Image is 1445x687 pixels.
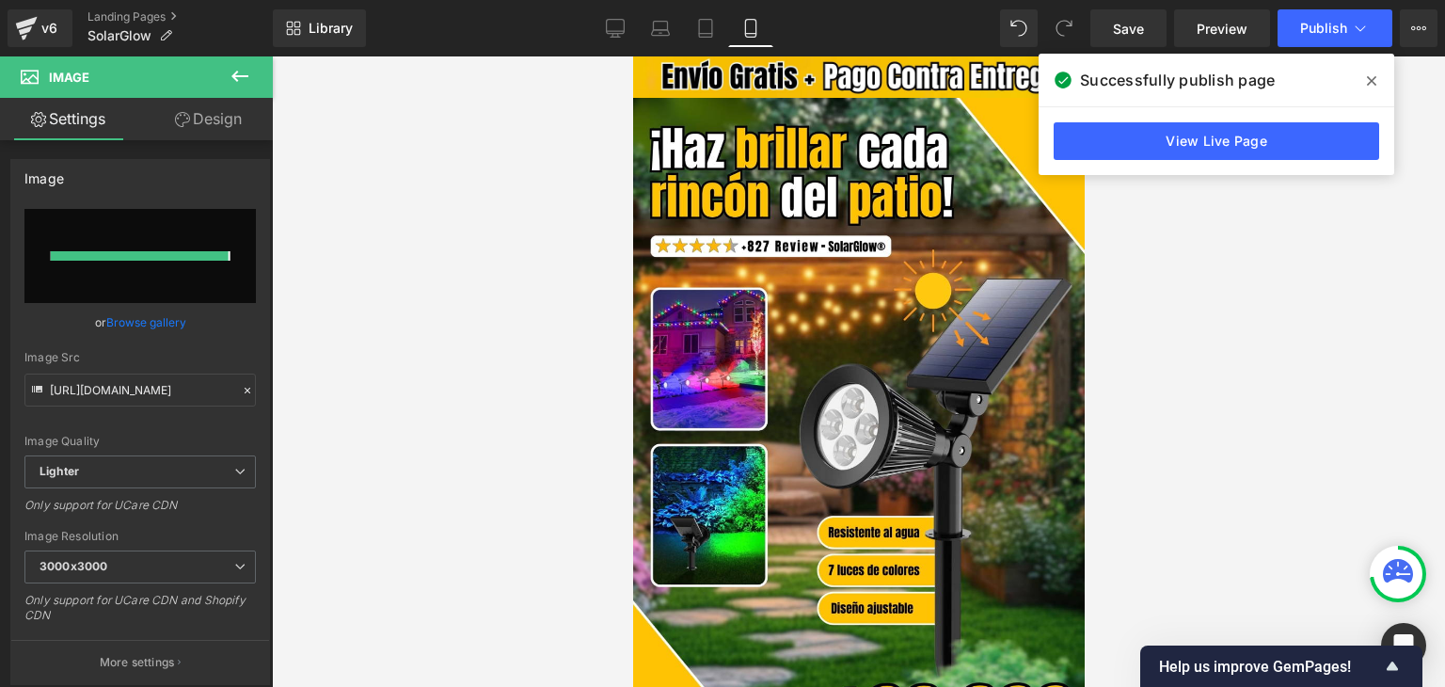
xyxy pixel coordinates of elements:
button: Redo [1045,9,1083,47]
p: More settings [100,654,175,671]
a: Tablet [683,9,728,47]
button: Publish [1278,9,1392,47]
span: Library [309,20,353,37]
a: v6 [8,9,72,47]
div: Only support for UCare CDN and Shopify CDN [24,593,256,635]
button: More [1400,9,1437,47]
a: Mobile [728,9,773,47]
div: Open Intercom Messenger [1381,623,1426,668]
a: View Live Page [1054,122,1379,160]
div: Image Resolution [24,530,256,543]
a: Preview [1174,9,1270,47]
div: Only support for UCare CDN [24,498,256,525]
a: Design [140,98,277,140]
b: Lighter [40,464,79,478]
div: Image [24,160,64,186]
a: Desktop [593,9,638,47]
span: Successfully publish page [1080,69,1275,91]
span: Image [49,70,89,85]
div: Image Src [24,351,256,364]
span: Help us improve GemPages! [1159,658,1381,676]
a: Laptop [638,9,683,47]
span: Publish [1300,21,1347,36]
button: More settings [11,640,269,684]
span: Save [1113,19,1144,39]
div: v6 [38,16,61,40]
span: Preview [1197,19,1247,39]
a: Landing Pages [87,9,273,24]
div: or [24,312,256,332]
a: New Library [273,9,366,47]
button: Undo [1000,9,1038,47]
a: Browse gallery [106,306,186,339]
span: SolarGlow [87,28,151,43]
div: Image Quality [24,435,256,448]
input: Link [24,374,256,407]
button: Show survey - Help us improve GemPages! [1159,655,1404,678]
b: 3000x3000 [40,559,107,573]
